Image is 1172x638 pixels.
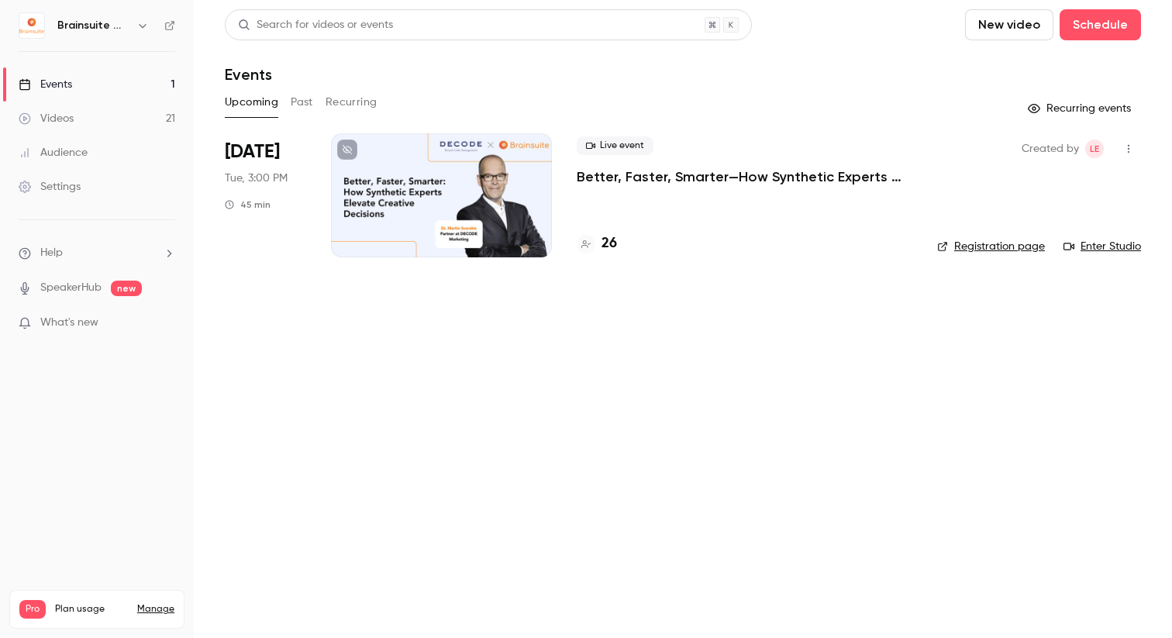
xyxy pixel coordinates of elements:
a: Better, Faster, Smarter—How Synthetic Experts Elevate Creative Decisions [577,167,912,186]
span: [DATE] [225,140,280,164]
h4: 26 [602,233,617,254]
h1: Events [225,65,272,84]
div: Search for videos or events [238,17,393,33]
div: 45 min [225,198,271,211]
li: help-dropdown-opener [19,245,175,261]
span: Live event [577,136,653,155]
span: Help [40,245,63,261]
div: Settings [19,179,81,195]
a: Registration page [937,239,1045,254]
div: Events [19,77,72,92]
div: Audience [19,145,88,160]
img: Brainsuite Webinars [19,13,44,38]
button: Upcoming [225,90,278,115]
div: Videos [19,111,74,126]
button: Past [291,90,313,115]
span: Plan usage [55,603,128,616]
span: new [111,281,142,296]
button: Schedule [1060,9,1141,40]
a: Manage [137,603,174,616]
span: LE [1090,140,1099,158]
a: Enter Studio [1063,239,1141,254]
span: Pro [19,600,46,619]
span: Created by [1022,140,1079,158]
span: What's new [40,315,98,331]
button: Recurring [326,90,377,115]
span: Tue, 3:00 PM [225,171,288,186]
a: 26 [577,233,617,254]
span: Louisa Edokpayi [1085,140,1104,158]
button: Recurring events [1021,96,1141,121]
div: Sep 30 Tue, 3:00 PM (Europe/Berlin) [225,133,306,257]
button: New video [965,9,1053,40]
h6: Brainsuite Webinars [57,18,130,33]
a: SpeakerHub [40,280,102,296]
